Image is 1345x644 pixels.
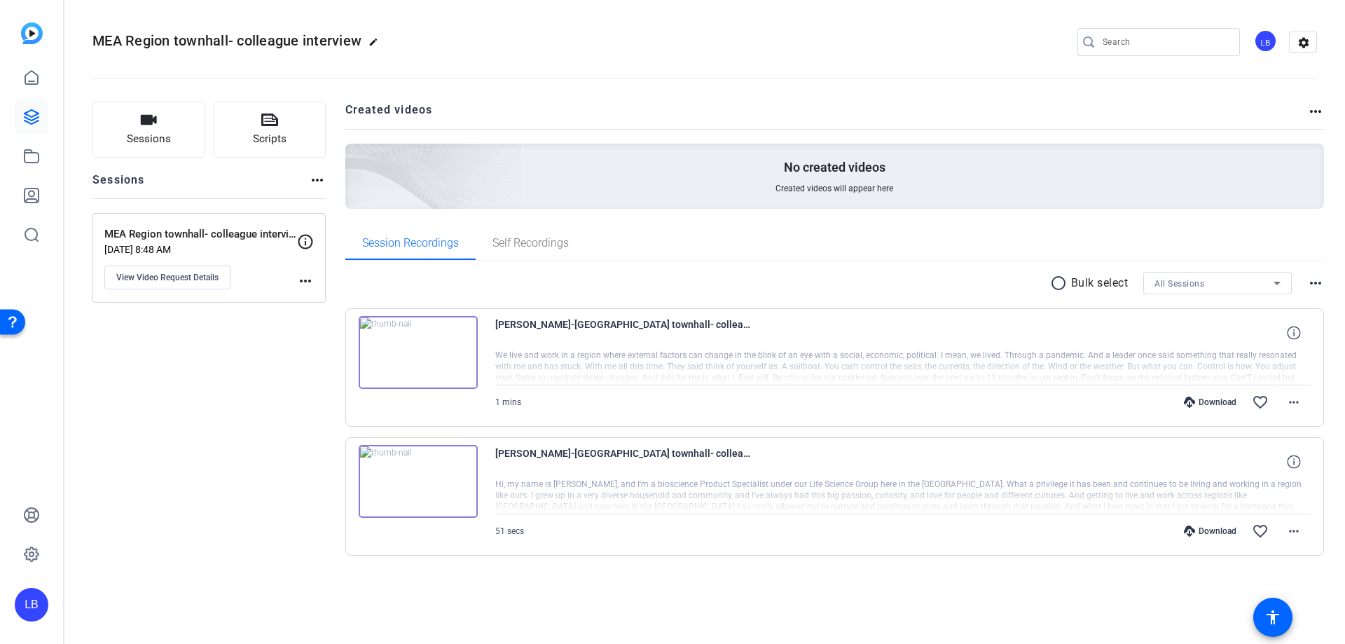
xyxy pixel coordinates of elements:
[1071,275,1129,292] p: Bulk select
[92,172,145,198] h2: Sessions
[1285,394,1302,411] mat-icon: more_horiz
[1254,29,1278,54] ngx-avatar: Lynn Bannatyne
[309,172,326,189] mat-icon: more_horiz
[1264,609,1281,626] mat-icon: accessibility
[1254,29,1277,53] div: LB
[1252,523,1269,540] mat-icon: favorite_border
[15,588,48,622] div: LB
[1050,275,1071,292] mat-icon: radio_button_unchecked
[253,131,287,147] span: Scripts
[775,183,893,194] span: Created videos will appear here
[1285,523,1302,540] mat-icon: more_horiz
[345,102,1308,129] h2: Created videos
[495,526,524,536] span: 51 secs
[495,397,521,407] span: 1 mins
[127,131,171,147] span: Sessions
[1103,34,1229,50] input: Search
[1307,103,1324,120] mat-icon: more_horiz
[1154,279,1204,289] span: All Sessions
[297,273,314,289] mat-icon: more_horiz
[359,445,478,518] img: thumb-nail
[188,5,523,309] img: Creted videos background
[21,22,43,44] img: blue-gradient.svg
[104,226,297,242] p: MEA Region townhall- colleague interviews
[1252,394,1269,411] mat-icon: favorite_border
[359,316,478,389] img: thumb-nail
[92,102,205,158] button: Sessions
[1290,32,1318,53] mat-icon: settings
[495,316,754,350] span: [PERSON_NAME]-[GEOGRAPHIC_DATA] townhall- colleague interview-[GEOGRAPHIC_DATA] townhall- colleag...
[1177,397,1243,408] div: Download
[1307,275,1324,292] mat-icon: more_horiz
[104,266,230,289] button: View Video Request Details
[784,159,885,176] p: No created videos
[492,238,569,249] span: Self Recordings
[116,272,219,283] span: View Video Request Details
[362,238,459,249] span: Session Recordings
[495,445,754,479] span: [PERSON_NAME]-[GEOGRAPHIC_DATA] townhall- colleague interview-[GEOGRAPHIC_DATA] townhall- colleag...
[1177,526,1243,537] div: Download
[92,32,361,49] span: MEA Region townhall- colleague interview
[214,102,326,158] button: Scripts
[368,37,385,54] mat-icon: edit
[104,244,297,255] p: [DATE] 8:48 AM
